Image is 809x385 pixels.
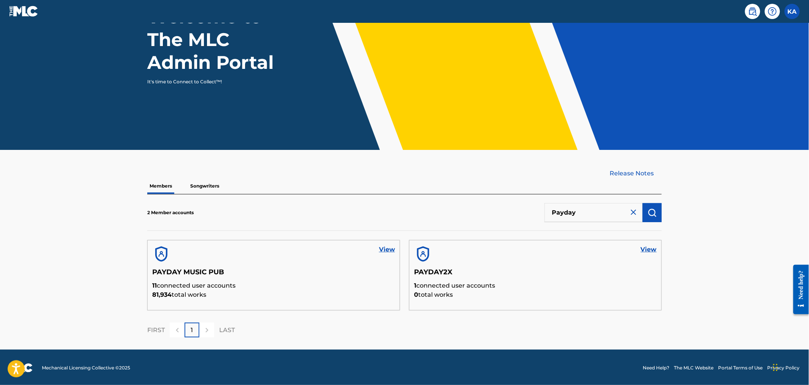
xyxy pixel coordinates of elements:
[152,282,157,289] span: 11
[765,4,780,19] div: Help
[414,245,432,263] img: account
[648,208,657,217] img: Search Works
[788,259,809,320] iframe: Resource Center
[745,4,760,19] a: Public Search
[641,245,657,254] a: View
[147,209,194,216] p: 2 Member accounts
[768,364,800,371] a: Privacy Policy
[152,245,170,263] img: account
[147,326,165,335] p: FIRST
[748,7,757,16] img: search
[191,326,193,335] p: 1
[768,7,777,16] img: help
[414,268,657,281] h5: PAYDAY2X
[674,364,714,371] a: The MLC Website
[9,6,38,17] img: MLC Logo
[147,178,174,194] p: Members
[152,281,395,290] p: connected user accounts
[414,282,416,289] span: 1
[773,356,778,379] div: Drag
[219,326,235,335] p: LAST
[188,178,221,194] p: Songwriters
[643,364,670,371] a: Need Help?
[152,290,395,299] p: total works
[152,291,172,298] span: 81,934
[379,245,395,254] a: View
[771,348,809,385] iframe: Chat Widget
[414,290,657,299] p: total works
[610,169,662,178] a: Release Notes
[785,4,800,19] div: User Menu
[545,203,643,222] input: Search Members
[147,5,290,74] h1: Welcome to The MLC Admin Portal
[42,364,130,371] span: Mechanical Licensing Collective © 2025
[718,364,763,371] a: Portal Terms of Use
[152,268,395,281] h5: PAYDAY MUSIC PUB
[147,78,279,85] p: It's time to Connect to Collect™!
[629,208,638,217] img: close
[414,291,418,298] span: 0
[414,281,657,290] p: connected user accounts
